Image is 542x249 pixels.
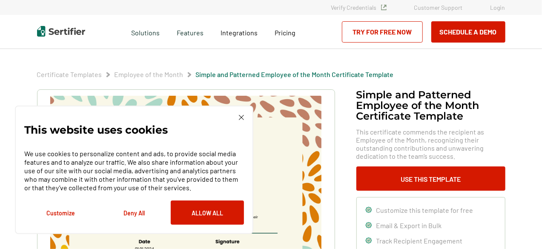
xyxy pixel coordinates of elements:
span: Solutions [131,26,160,37]
img: Cookie Popup Close [239,115,244,120]
span: Integrations [221,29,258,37]
img: Verified [381,5,387,10]
span: Email & Export in Bulk [376,221,442,229]
h1: Simple and Patterned Employee of the Month Certificate Template [356,89,505,121]
iframe: Chat Widget [499,208,542,249]
a: Try for Free Now [342,21,423,43]
p: We use cookies to personalize content and ads, to provide social media features and to analyze ou... [24,149,244,192]
a: Login [490,4,505,11]
a: Certificate Templates [37,70,102,78]
div: Breadcrumb [37,70,394,79]
p: This website uses cookies [24,126,168,134]
span: Employee of the Month [115,70,184,79]
a: Integrations [221,26,258,37]
a: Verify Credentials [331,4,387,11]
span: Features [177,26,204,37]
span: Customize this template for free [376,206,473,214]
a: Customer Support [414,4,463,11]
span: Pricing [275,29,295,37]
span: Certificate Templates [37,70,102,79]
span: Simple and Patterned Employee of the Month Certificate Template [196,70,394,79]
button: Schedule a Demo [431,21,505,43]
span: Track Recipient Engagement [376,237,463,245]
a: Pricing [275,26,295,37]
button: Customize [24,200,98,225]
button: Use This Template [356,166,505,191]
img: Sertifier | Digital Credentialing Platform [37,26,85,37]
button: Allow All [171,200,244,225]
span: This certificate commends the recipient as Employee of the Month, recognizing their outstanding c... [356,128,505,160]
button: Deny All [98,200,171,225]
a: Employee of the Month [115,70,184,78]
a: Simple and Patterned Employee of the Month Certificate Template [196,70,394,78]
